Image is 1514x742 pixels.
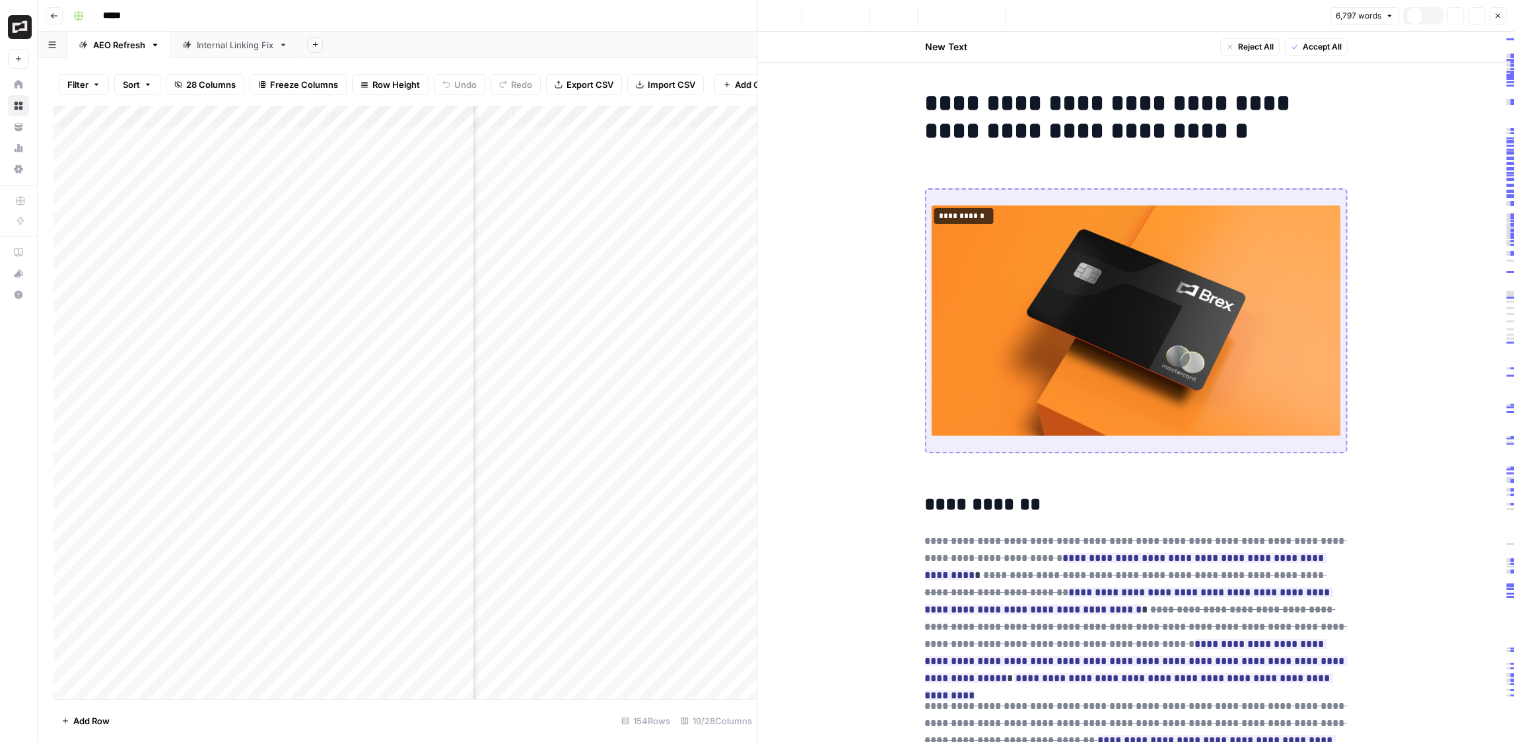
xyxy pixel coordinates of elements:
[186,78,236,91] span: 28 Columns
[8,242,29,263] a: AirOps Academy
[8,284,29,305] button: Help + Support
[8,263,29,284] button: What's new?
[8,159,29,180] a: Settings
[59,74,109,95] button: Filter
[67,32,171,58] a: AEO Refresh
[648,78,695,91] span: Import CSV
[166,74,244,95] button: 28 Columns
[352,74,429,95] button: Row Height
[171,32,299,58] a: Internal Linking Fix
[372,78,420,91] span: Row Height
[93,38,145,52] div: AEO Refresh
[250,74,347,95] button: Freeze Columns
[197,38,273,52] div: Internal Linking Fix
[8,116,29,137] a: Your Data
[454,78,477,91] span: Undo
[8,74,29,95] a: Home
[1237,41,1273,53] span: Reject All
[1220,38,1279,56] button: Reject All
[8,15,32,39] img: Brex Logo
[714,74,794,95] button: Add Column
[270,78,338,91] span: Freeze Columns
[73,714,110,727] span: Add Row
[567,78,613,91] span: Export CSV
[9,264,28,283] div: What's new?
[1284,38,1347,56] button: Accept All
[491,74,541,95] button: Redo
[616,710,675,731] div: 154 Rows
[1302,41,1341,53] span: Accept All
[546,74,622,95] button: Export CSV
[8,95,29,116] a: Browse
[434,74,485,95] button: Undo
[735,78,786,91] span: Add Column
[53,710,118,731] button: Add Row
[924,40,967,54] h2: New Text
[1336,10,1381,22] span: 6,797 words
[114,74,160,95] button: Sort
[675,710,757,731] div: 19/28 Columns
[123,78,140,91] span: Sort
[627,74,704,95] button: Import CSV
[511,78,532,91] span: Redo
[67,78,88,91] span: Filter
[8,137,29,159] a: Usage
[1330,7,1399,24] button: 6,797 words
[8,11,29,44] button: Workspace: Brex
